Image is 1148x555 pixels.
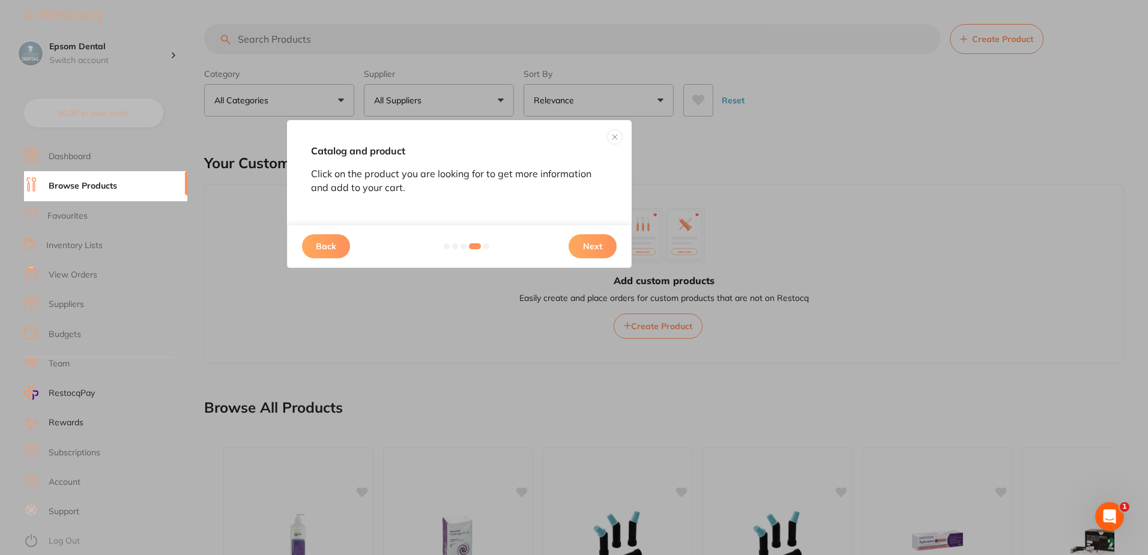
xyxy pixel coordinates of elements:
span: 1 [1120,502,1129,512]
button: Next [569,234,617,258]
h5: Catalog and product [311,144,608,157]
button: Back [302,234,350,258]
iframe: Intercom live chat [1095,502,1124,531]
p: Click on the product you are looking for to get more information and add to your cart. [311,167,608,194]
